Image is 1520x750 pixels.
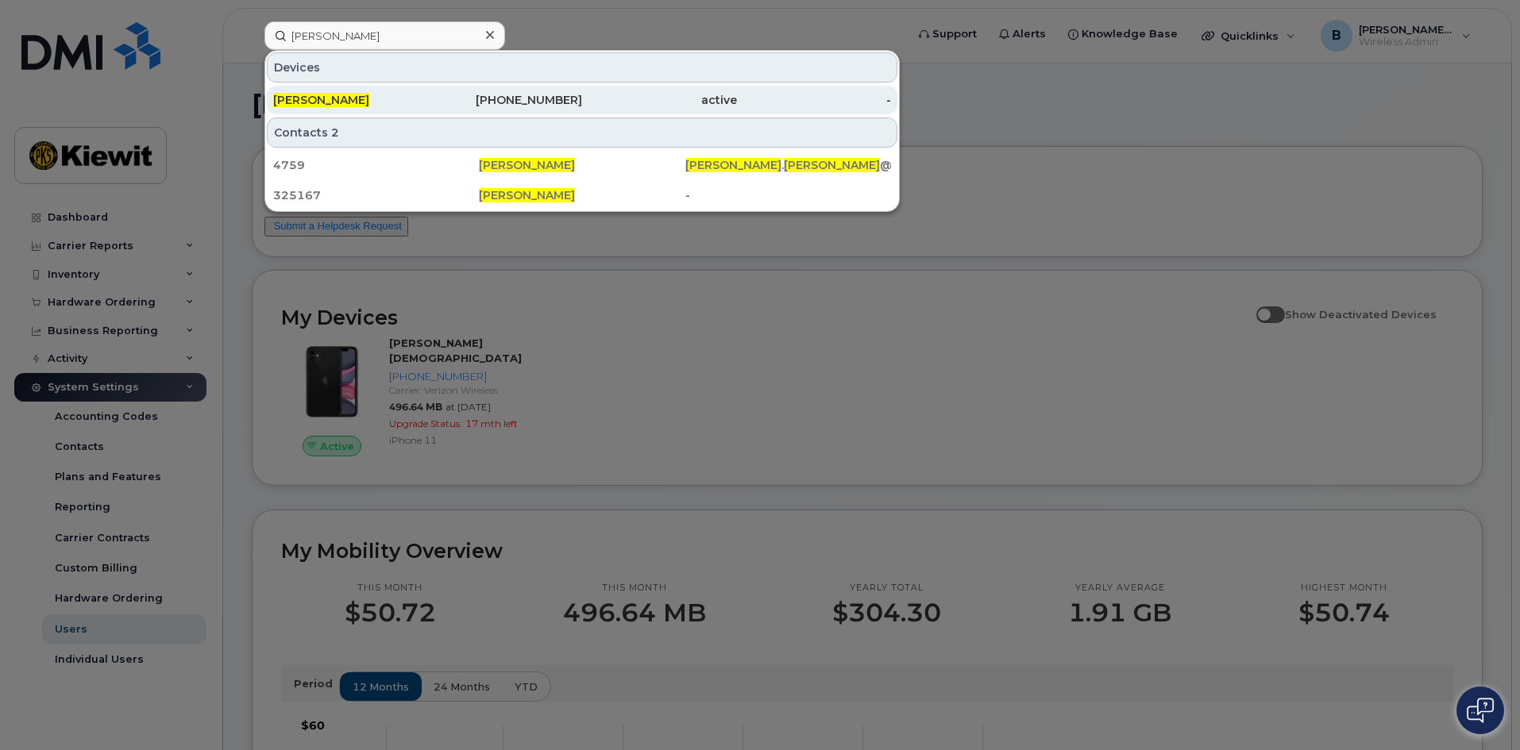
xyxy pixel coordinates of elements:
div: 4759 [273,157,479,173]
span: [PERSON_NAME] [479,188,575,202]
a: 4759[PERSON_NAME][PERSON_NAME].[PERSON_NAME]@[PERSON_NAME][DOMAIN_NAME] [267,151,897,179]
a: 325167[PERSON_NAME]- [267,181,897,210]
span: [PERSON_NAME] [273,93,369,107]
span: 2 [331,125,339,140]
div: 325167 [273,187,479,203]
div: [PHONE_NUMBER] [428,92,583,108]
a: [PERSON_NAME][PHONE_NUMBER]active- [267,86,897,114]
div: active [582,92,737,108]
div: Devices [267,52,897,83]
div: Contacts [267,117,897,148]
span: [PERSON_NAME] [784,158,880,172]
div: - [737,92,892,108]
span: [PERSON_NAME] [685,158,781,172]
img: Open chat [1467,698,1494,723]
span: [PERSON_NAME] [479,158,575,172]
div: . @[PERSON_NAME][DOMAIN_NAME] [685,157,891,173]
div: - [685,187,891,203]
